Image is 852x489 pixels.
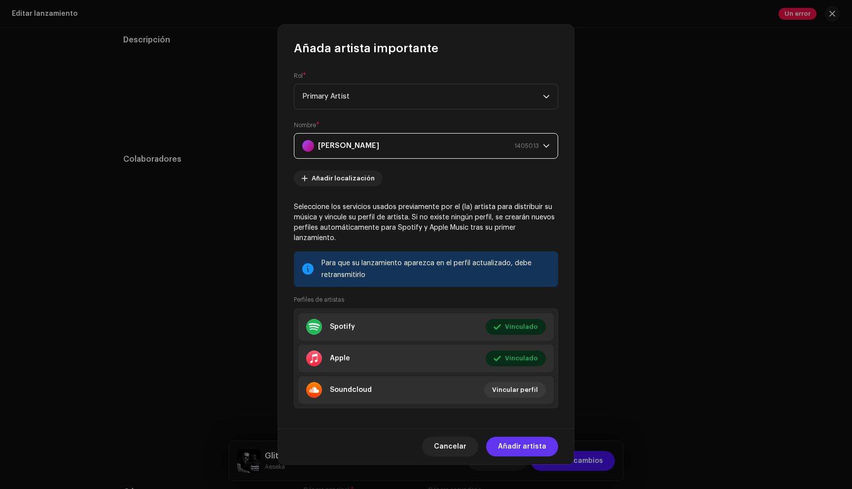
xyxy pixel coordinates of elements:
span: Primary Artist [302,84,543,109]
strong: [PERSON_NAME] [318,134,379,158]
div: Spotify [330,323,355,331]
div: Soundcloud [330,386,372,394]
span: Cancelar [434,437,466,456]
button: Cancelar [422,437,478,456]
span: Añadir artista [498,437,546,456]
div: dropdown trigger [543,84,550,109]
div: Apple [330,354,350,362]
small: Perfiles de artistas [294,295,344,305]
div: Para que su lanzamiento aparezca en el perfil actualizado, debe retransmitirlo [321,257,550,281]
span: Vinculado [505,349,538,368]
label: Nombre [294,121,319,129]
span: 1405013 [514,134,539,158]
button: Vinculado [486,350,546,366]
button: Añadir localización [294,171,383,186]
label: Rol [294,72,306,80]
span: Añada artista importante [294,40,438,56]
button: Vinculado [486,319,546,335]
span: Añadir localización [312,169,375,188]
p: Seleccione los servicios usados previamente por el (la) artista para distribuir su música y vincu... [294,202,558,244]
span: Vincular perfil [492,380,538,400]
button: Añadir artista [486,437,558,456]
span: Vinculado [505,317,538,337]
div: dropdown trigger [543,134,550,158]
span: Dee Diego [302,134,543,158]
button: Vincular perfil [484,382,546,398]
